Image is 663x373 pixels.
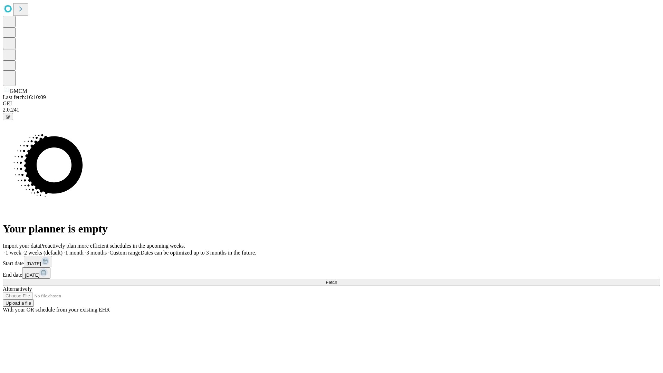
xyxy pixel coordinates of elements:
[3,113,13,120] button: @
[40,243,185,249] span: Proactively plan more efficient schedules in the upcoming weeks.
[3,243,40,249] span: Import your data
[3,94,46,100] span: Last fetch: 16:10:09
[141,250,256,256] span: Dates can be optimized up to 3 months in the future.
[3,256,660,267] div: Start date
[109,250,140,256] span: Custom range
[22,267,50,279] button: [DATE]
[86,250,107,256] span: 3 months
[3,107,660,113] div: 2.0.241
[3,286,32,292] span: Alternatively
[3,299,34,307] button: Upload a file
[65,250,84,256] span: 1 month
[326,280,337,285] span: Fetch
[10,88,27,94] span: GMCM
[3,222,660,235] h1: Your planner is empty
[3,307,110,313] span: With your OR schedule from your existing EHR
[6,114,10,119] span: @
[3,279,660,286] button: Fetch
[3,267,660,279] div: End date
[24,256,52,267] button: [DATE]
[3,101,660,107] div: GEI
[6,250,21,256] span: 1 week
[25,272,39,278] span: [DATE]
[27,261,41,266] span: [DATE]
[24,250,63,256] span: 2 weeks (default)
